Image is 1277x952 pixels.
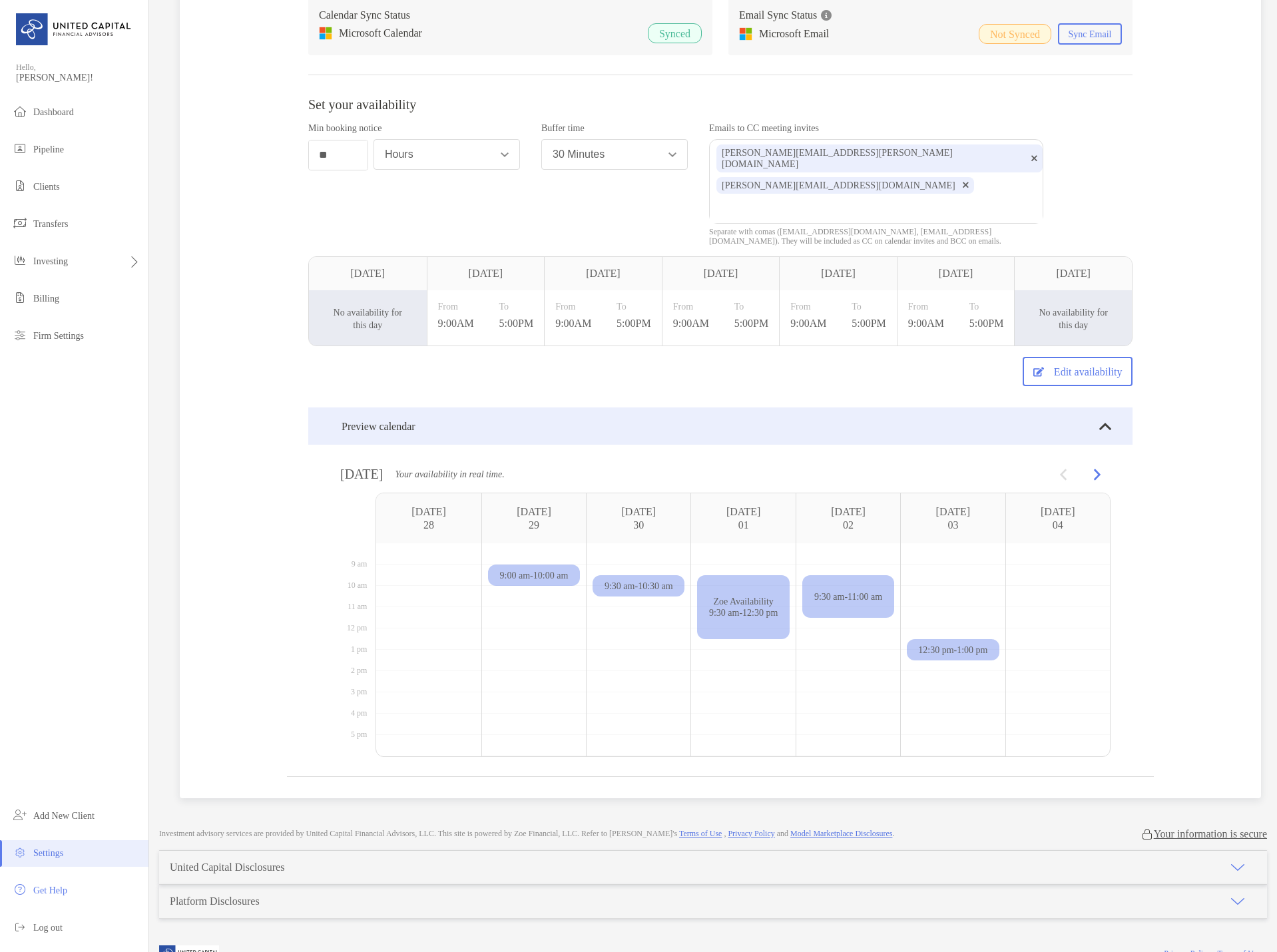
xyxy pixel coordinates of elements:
[796,493,900,543] th: [DATE]
[659,25,690,42] p: Synced
[339,25,422,41] p: Microsoft Calendar
[12,919,28,935] img: logout icon
[668,152,676,157] img: Open dropdown arrow
[734,301,769,312] span: To
[33,848,63,858] span: Settings
[1023,357,1133,386] button: Edit availability
[728,829,774,838] a: Privacy Policy
[438,301,474,312] span: From
[376,493,481,543] th: [DATE]
[1099,423,1111,430] img: Toggle
[340,687,376,708] li: 3 pm
[340,466,507,482] div: [DATE]
[438,301,474,330] div: 9:00AM
[376,519,481,531] span: 28
[33,885,67,895] span: Get Help
[33,144,64,154] span: Pipeline
[852,301,886,312] span: To
[33,182,60,192] span: Clients
[33,923,63,933] span: Log out
[340,644,376,666] li: 1 pm
[673,301,709,330] div: 9:00AM
[340,666,376,687] li: 2 pm
[1058,23,1122,45] button: Sync Email
[586,493,690,543] th: [DATE]
[309,257,427,290] th: [DATE]
[374,139,520,170] button: Hours
[1005,493,1110,543] th: [DATE]
[679,829,722,838] a: Terms of Use
[990,26,1040,43] p: Not Synced
[544,257,662,290] th: [DATE]
[308,407,1133,445] div: Preview calendar
[319,27,332,40] img: Microsoft Calendar
[327,306,408,332] div: No availability for this day
[12,215,28,231] img: transfers icon
[790,301,826,312] span: From
[1033,367,1044,377] img: button icon
[1230,859,1246,875] img: icon arrow
[12,290,28,306] img: billing icon
[617,301,651,312] span: To
[908,301,944,312] span: From
[908,301,944,330] div: 9:00AM
[969,301,1004,312] span: To
[501,152,509,157] img: Open dropdown arrow
[709,123,1042,134] div: Emails to CC meeting invites
[1014,257,1132,290] th: [DATE]
[897,257,1015,290] th: [DATE]
[340,730,376,751] li: 5 pm
[962,182,969,188] img: Remove item
[716,177,974,194] p: [PERSON_NAME][EMAIL_ADDRESS][DOMAIN_NAME]
[33,219,68,229] span: Transfers
[427,257,545,290] th: [DATE]
[1031,155,1037,162] img: Remove item
[12,807,28,823] img: add_new_client icon
[159,829,894,839] p: Investment advisory services are provided by United Capital Financial Advisors, LLC . This site i...
[555,301,591,330] div: 9:00AM
[617,301,651,330] div: 5:00PM
[709,227,1043,246] div: Separate with comas ([EMAIL_ADDRESS][DOMAIN_NAME], [EMAIL_ADDRESS][DOMAIN_NAME]). They will be in...
[482,519,586,531] span: 29
[739,27,752,41] img: Microsoft Email
[716,144,1043,172] p: [PERSON_NAME][EMAIL_ADDRESS][PERSON_NAME][DOMAIN_NAME]
[12,252,28,268] img: investing icon
[395,469,504,480] span: Your availability in real time.
[340,708,376,730] li: 4 pm
[308,97,416,113] h2: Set your availability
[12,178,28,194] img: clients icon
[499,301,534,330] div: 5:00PM
[16,5,132,53] img: United Capital Logo
[739,7,817,23] h3: Email Sync Status
[814,591,882,602] span: 9:30 am - 11:00 am
[790,829,892,838] a: Model Marketplace Disclosures
[1060,469,1067,481] img: Arrow icon
[170,861,284,873] div: United Capital Disclosures
[587,519,690,531] span: 30
[662,257,780,290] th: [DATE]
[1094,469,1101,481] img: Arrow icon
[790,301,826,330] div: 9:00AM
[319,7,410,23] h3: Calendar Sync Status
[541,139,688,170] button: 30 Minutes
[541,123,688,134] div: Buffer time
[499,301,534,312] span: To
[33,811,95,821] span: Add New Client
[308,123,520,134] div: Min booking notice
[852,301,886,330] div: 5:00PM
[12,881,28,897] img: get-help icon
[33,294,59,304] span: Billing
[340,602,376,623] li: 11 am
[969,301,1004,330] div: 5:00PM
[734,301,769,330] div: 5:00PM
[33,256,68,266] span: Investing
[918,644,987,656] span: 12:30 pm - 1:00 pm
[673,301,709,312] span: From
[16,73,140,83] span: [PERSON_NAME]!
[779,257,897,290] th: [DATE]
[500,570,569,581] span: 9:00 am - 10:00 am
[1230,893,1246,909] img: icon arrow
[12,327,28,343] img: firm-settings icon
[12,140,28,156] img: pipeline icon
[33,331,84,341] span: Firm Settings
